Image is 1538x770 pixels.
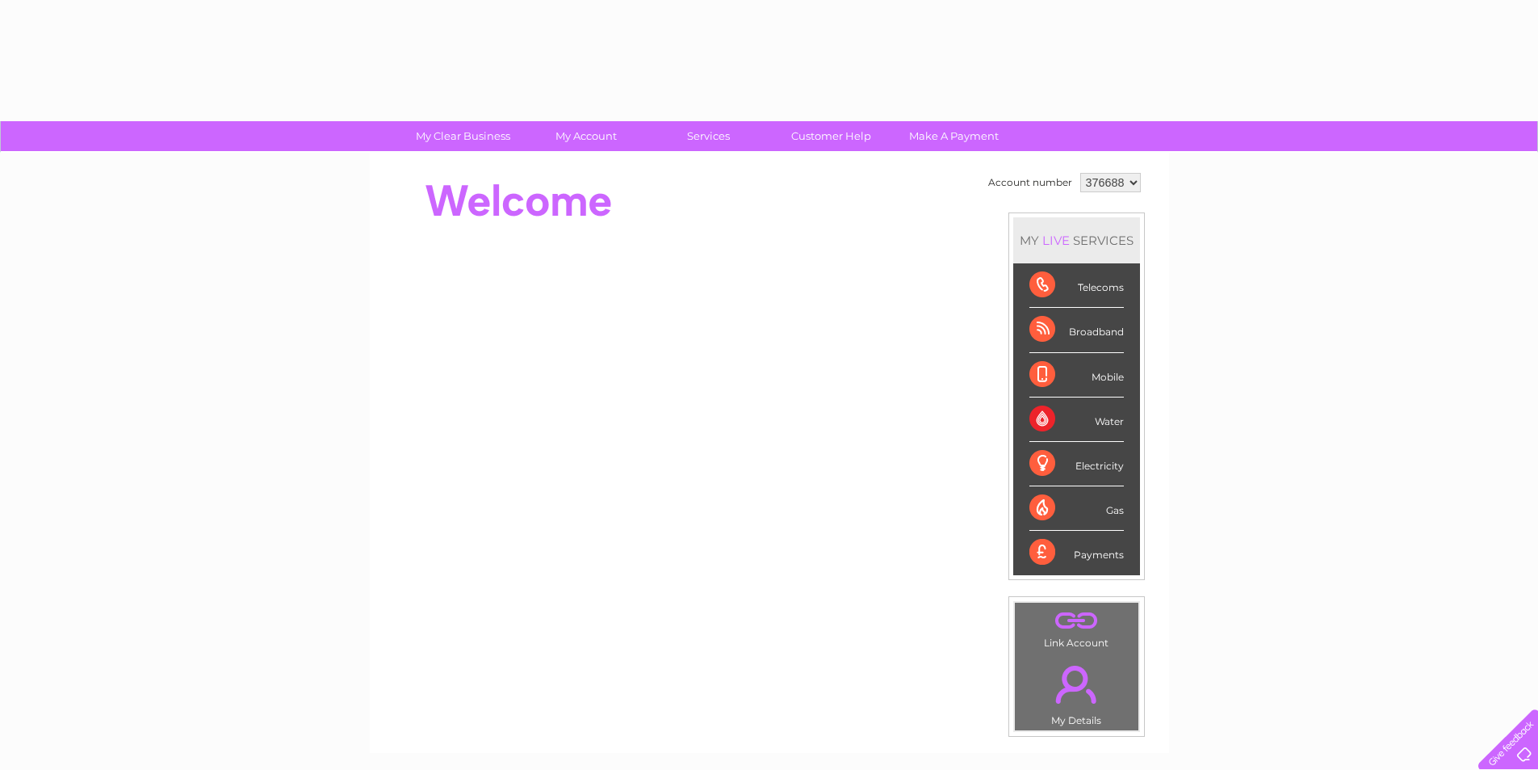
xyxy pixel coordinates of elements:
a: My Account [519,121,652,151]
td: My Details [1014,652,1139,731]
a: Services [642,121,775,151]
div: Broadband [1029,308,1124,352]
a: My Clear Business [396,121,530,151]
div: Telecoms [1029,263,1124,308]
div: Mobile [1029,353,1124,398]
a: Customer Help [765,121,898,151]
td: Link Account [1014,602,1139,653]
div: Electricity [1029,442,1124,486]
div: Water [1029,398,1124,442]
a: Make A Payment [887,121,1020,151]
div: Gas [1029,486,1124,531]
a: . [1019,656,1134,713]
div: MY SERVICES [1013,217,1140,263]
div: Payments [1029,531,1124,574]
td: Account number [984,169,1076,196]
a: . [1019,607,1134,635]
div: LIVE [1039,233,1073,248]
